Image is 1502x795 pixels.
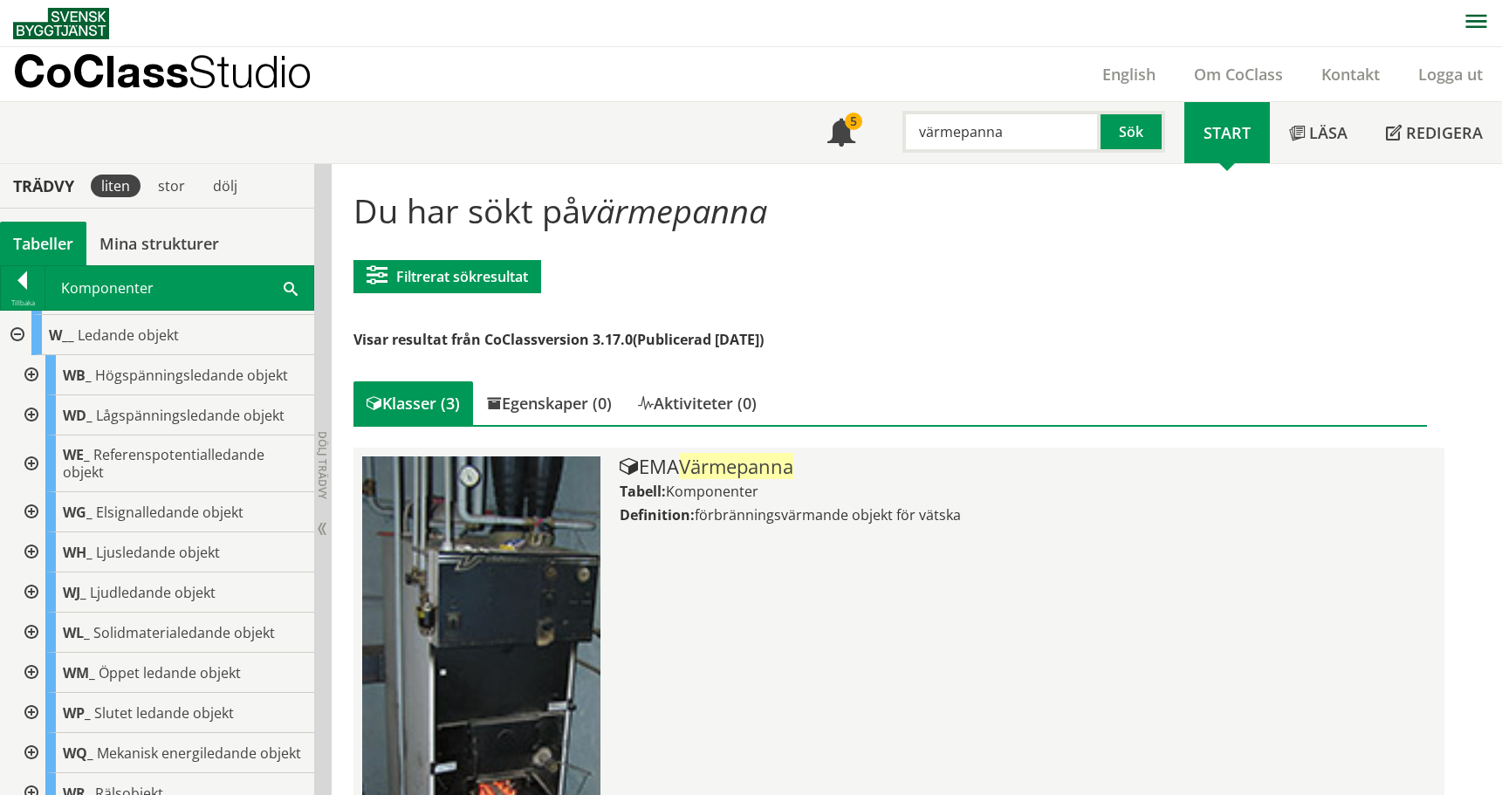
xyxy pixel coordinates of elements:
[620,505,695,524] label: Definition:
[63,503,93,522] span: WG_
[63,663,95,682] span: WM_
[625,381,770,425] div: Aktiviteter (0)
[845,113,862,130] div: 5
[1184,102,1270,163] a: Start
[1406,122,1483,143] span: Redigera
[63,623,90,642] span: WL_
[580,188,767,233] span: värmepanna
[679,453,793,479] span: Värmepanna
[90,583,216,602] span: Ljudledande objekt
[63,583,86,602] span: WJ_
[633,330,764,349] span: (Publicerad [DATE])
[147,175,195,197] div: stor
[353,381,473,425] div: Klasser (3)
[473,381,625,425] div: Egenskaper (0)
[827,120,855,148] span: Notifikationer
[1,296,45,310] div: Tillbaka
[1101,111,1165,153] button: Sök
[49,326,74,345] span: W__
[93,623,275,642] span: Solidmaterialedande objekt
[284,278,298,297] span: Sök i tabellen
[1175,64,1302,85] a: Om CoClass
[695,505,961,524] span: förbränningsvärmande objekt för vätska
[91,175,141,197] div: liten
[95,366,288,385] span: Högspänningsledande objekt
[96,406,285,425] span: Lågspänningsledande objekt
[1204,122,1251,143] span: Start
[1083,64,1175,85] a: English
[96,503,243,522] span: Elsignalledande objekt
[13,8,109,39] img: Svensk Byggtjänst
[63,366,92,385] span: WB_
[315,431,330,499] span: Dölj trädvy
[96,543,220,562] span: Ljusledande objekt
[620,456,1435,477] div: EMA
[1309,122,1348,143] span: Läsa
[620,482,666,501] label: Tabell:
[1302,64,1399,85] a: Kontakt
[902,111,1101,153] input: Sök
[1270,102,1367,163] a: Läsa
[63,445,90,464] span: WE_
[353,260,541,293] button: Filtrerat sökresultat
[13,47,349,101] a: CoClassStudio
[353,330,633,349] span: Visar resultat från CoClassversion 3.17.0
[99,663,241,682] span: Öppet ledande objekt
[63,744,93,763] span: WQ_
[78,326,179,345] span: Ledande objekt
[45,266,313,310] div: Komponenter
[3,176,84,195] div: Trädvy
[666,482,758,501] span: Komponenter
[353,191,1426,230] h1: Du har sökt på
[63,703,91,723] span: WP_
[202,175,248,197] div: dölj
[63,445,264,482] span: Referenspotentialledande objekt
[189,45,312,97] span: Studio
[86,222,232,265] a: Mina strukturer
[13,61,312,81] p: CoClass
[808,102,874,163] a: 5
[63,543,93,562] span: WH_
[94,703,234,723] span: Slutet ledande objekt
[1367,102,1502,163] a: Redigera
[63,406,93,425] span: WD_
[1399,64,1502,85] a: Logga ut
[97,744,301,763] span: Mekanisk energiledande objekt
